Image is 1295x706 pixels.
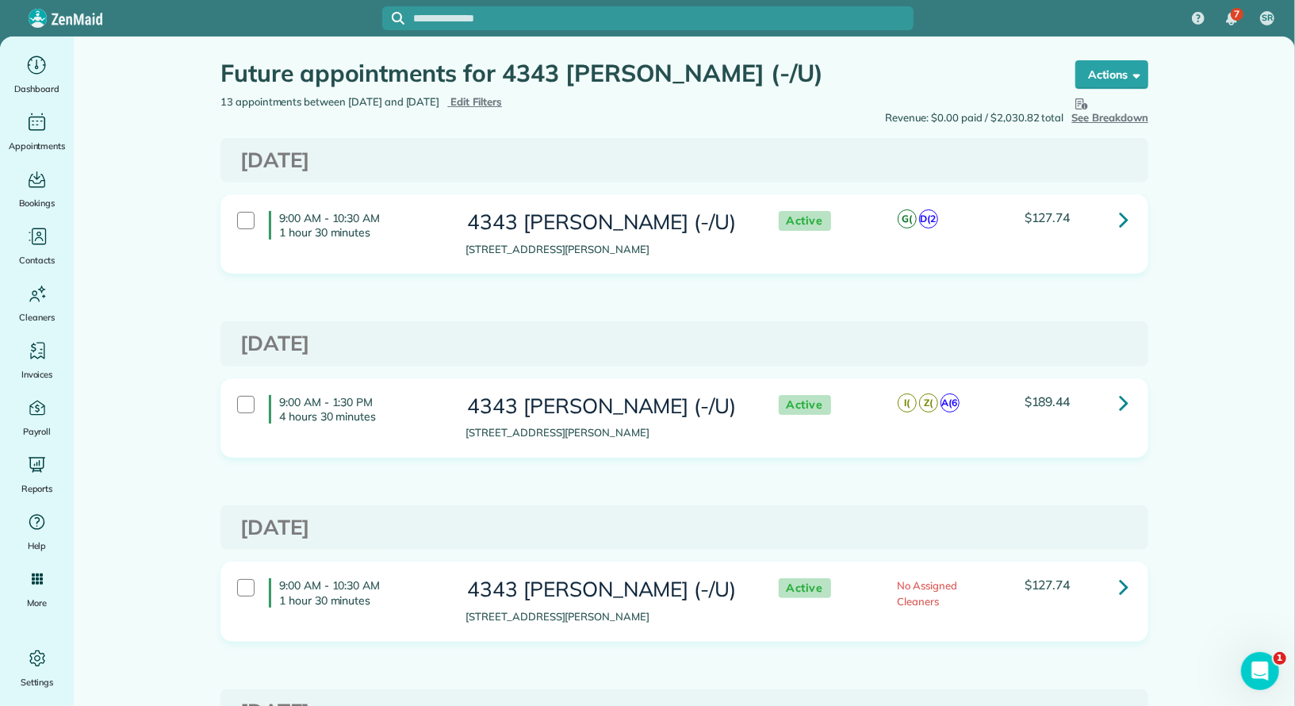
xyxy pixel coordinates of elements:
button: Actions [1075,60,1148,89]
a: Reports [6,452,67,497]
span: Invoices [21,366,53,382]
p: 1 hour 30 minutes [279,593,442,608]
h3: 4343 [PERSON_NAME] (-/U) [466,395,746,418]
a: Bookings [6,167,67,211]
span: Z( [919,393,938,412]
a: Invoices [6,338,67,382]
span: Bookings [19,195,56,211]
button: Focus search [382,12,404,25]
h3: 4343 [PERSON_NAME] (-/U) [466,211,746,234]
div: 7 unread notifications [1215,2,1248,36]
h3: [DATE] [240,332,1128,355]
p: [STREET_ADDRESS][PERSON_NAME] [466,609,746,625]
span: $189.44 [1025,393,1071,409]
span: Active [779,395,831,415]
span: Edit Filters [450,95,502,108]
span: Appointments [9,138,66,154]
h4: 9:00 AM - 10:30 AM [269,578,442,607]
span: $127.74 [1025,209,1071,225]
a: Help [6,509,67,554]
span: Payroll [23,424,52,439]
a: Cleaners [6,281,67,325]
span: G( [898,209,917,228]
span: I( [898,393,917,412]
p: 4 hours 30 minutes [279,409,442,424]
span: Help [28,538,47,554]
p: [STREET_ADDRESS][PERSON_NAME] [466,242,746,258]
span: Active [779,578,831,598]
span: No Assigned Cleaners [898,579,958,608]
span: A(6 [941,393,960,412]
span: Cleaners [19,309,55,325]
h3: [DATE] [240,516,1128,539]
h3: 4343 [PERSON_NAME] (-/U) [466,578,746,601]
a: Settings [6,646,67,690]
span: $127.74 [1025,577,1071,593]
iframe: Intercom live chat [1241,652,1279,690]
span: Reports [21,481,53,497]
a: Dashboard [6,52,67,97]
a: Appointments [6,109,67,154]
span: Active [779,211,831,231]
span: SR [1262,12,1273,25]
p: [STREET_ADDRESS][PERSON_NAME] [466,425,746,441]
span: Revenue: $0.00 paid / $2,030.82 total [885,110,1064,126]
h4: 9:00 AM - 10:30 AM [269,211,442,240]
span: More [27,595,47,611]
h3: [DATE] [240,149,1128,172]
span: 1 [1274,652,1286,665]
a: Edit Filters [447,95,502,108]
a: Contacts [6,224,67,268]
button: See Breakdown [1072,94,1149,126]
h4: 9:00 AM - 1:30 PM [269,395,442,424]
span: Settings [21,674,54,690]
span: Dashboard [14,81,59,97]
svg: Focus search [392,12,404,25]
span: D(2 [919,209,938,228]
h1: Future appointments for 4343 [PERSON_NAME] (-/U) [220,60,1045,86]
span: 7 [1234,8,1239,21]
span: Contacts [19,252,55,268]
p: 1 hour 30 minutes [279,225,442,240]
a: Payroll [6,395,67,439]
span: See Breakdown [1072,94,1149,124]
div: 13 appointments between [DATE] and [DATE] [209,94,684,110]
